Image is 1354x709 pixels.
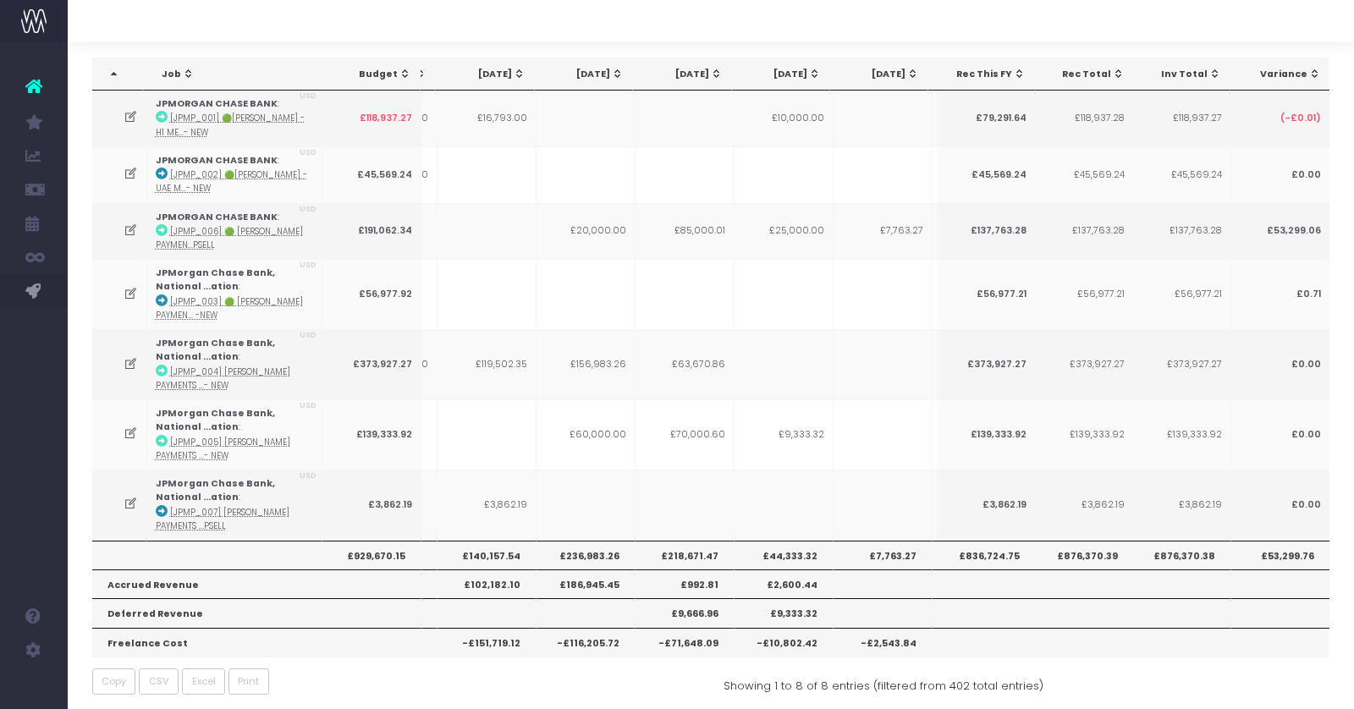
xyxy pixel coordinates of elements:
div: Budget [338,68,411,81]
abbr: [JPMP_007] JP Morgan Payments - Additional UAE Transcreation - Brand - Upsell [156,507,289,531]
td: £53,299.06 [1230,203,1329,260]
td: £191,062.34 [322,203,421,260]
td: £3,862.19 [936,470,1035,540]
td: £25,000.00 [735,203,834,260]
td: : [147,399,322,470]
th: Accrued Revenue [92,569,421,598]
td: £56,977.21 [1131,259,1230,329]
td: £0.00 [1230,146,1329,203]
th: -£2,543.84 [834,628,933,657]
span: USD [300,400,316,412]
th: Rec This FY: activate to sort column ascending [937,58,1035,91]
span: USD [300,147,316,159]
td: £373,927.27 [1131,329,1230,399]
div: [DATE] [747,68,821,81]
th: £186,945.45 [537,569,636,598]
div: Rec This FY [952,68,1026,81]
td: £139,333.92 [1034,399,1133,470]
div: Variance [1247,68,1321,81]
td: £137,763.28 [1034,203,1133,260]
th: Job: activate to sort column ascending [147,58,327,91]
th: Dec 25: activate to sort column ascending [928,58,1027,91]
th: £53,299.76 [1230,541,1329,569]
td: £63,670.86 [636,329,735,399]
td: £373,927.27 [1034,329,1133,399]
td: £7,763.27 [834,203,933,260]
span: (-£0.01) [1280,112,1320,125]
td: £3,862.19 [1034,470,1133,540]
td: £56,977.21 [936,259,1035,329]
td: £60,000.00 [537,399,636,470]
span: Print [238,674,259,689]
td: £0.00 [1230,329,1329,399]
img: images/default_profile_image.png [21,675,47,701]
td: £70,000.60 [636,399,735,470]
td: : [147,470,322,540]
div: Rec Total [1050,68,1124,81]
td: £3,862.19 [438,470,537,540]
th: £9,333.32 [735,598,834,627]
th: £44,333.32 [735,541,834,569]
th: £929,670.15 [322,541,421,569]
td: £119,502.35 [438,329,537,399]
abbr: [JPMP_001] 🟢JP Morgan - H1 Messaging Playbook - Brand - NEW [156,113,305,137]
th: £140,157.54 [438,541,537,569]
td: £0.00 [1230,399,1329,470]
th: Nov 25: activate to sort column ascending [830,58,928,91]
th: £7,763.27 [834,541,933,569]
td: £3,862.19 [1131,470,1230,540]
th: Freelance Cost [92,628,421,657]
strong: JPMorgan Chase Bank, National ...ation [156,337,275,363]
th: -£10,802.42 [735,628,834,657]
span: CSV [149,674,169,689]
abbr: [JPMP_002] 🟢JP Morgan - UAE Messaging - Brand - NEW [156,169,307,194]
td: £56,977.92 [322,259,421,329]
td: £9,333.32 [735,399,834,470]
strong: JPMORGAN CHASE BANK [156,97,278,110]
abbr: [JPMP_005] JP Morgan Payments - H2 Messaging Playbook - Brand - NEW [156,437,290,461]
span: USD [300,260,316,272]
strong: JPMorgan Chase Bank, National ...ation [156,267,275,293]
td: : [147,146,322,203]
abbr: [JPMP_006] 🟢 JP Morgan Payments - Coffee Table Book Part Two - Brand -Upsell [156,226,303,250]
span: Copy [102,674,126,689]
strong: JPMorgan Chase Bank, National ...ation [156,477,275,503]
th: Aug 25: activate to sort column ascending [535,58,633,91]
td: £118,937.28 [1034,91,1133,146]
td: £0.00 [1230,470,1329,540]
th: Inv Total: activate to sort column ascending [1132,58,1230,91]
div: [DATE] [648,68,722,81]
td: £45,569.24 [1131,146,1230,203]
th: £218,671.47 [636,541,735,569]
div: Showing 1 to 8 of 8 entries (filtered from 402 total entries) [724,668,1043,695]
td: : [147,329,322,399]
abbr: [JPMP_003] 🟢 JP Morgan Payments - Coffee Table Book Part One - Brand -New [156,296,303,321]
td: £16,793.00 [438,91,537,146]
td: £137,763.28 [936,203,1035,260]
td: £45,569.24 [936,146,1035,203]
div: [DATE] [845,68,919,81]
td: £56,977.21 [1034,259,1133,329]
th: £876,370.39 [1034,541,1133,569]
td: £10,000.00 [735,91,834,146]
th: £102,182.10 [438,569,537,598]
th: £876,370.38 [1131,541,1230,569]
td: £373,927.27 [322,329,421,399]
th: Budget: activate to sort column ascending [322,58,421,91]
span: USD [300,204,316,216]
button: Excel [182,668,225,695]
th: £9,666.96 [636,598,735,627]
abbr: [JPMP_004] JP Morgan Payments - Developer Campaign - Campaign - NEW [156,366,290,391]
th: -£151,719.12 [438,628,537,657]
td: £0.71 [1230,259,1329,329]
td: £156,983.26 [537,329,636,399]
button: CSV [139,668,179,695]
div: Job [162,68,317,81]
th: -£71,648.09 [636,628,735,657]
th: Oct 25: activate to sort column ascending [732,58,830,91]
th: £236,983.26 [537,541,636,569]
th: Deferred Revenue [92,598,421,627]
td: : [147,203,322,260]
th: Rec Total: activate to sort column ascending [1035,58,1133,91]
td: £118,937.27 [322,91,421,146]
